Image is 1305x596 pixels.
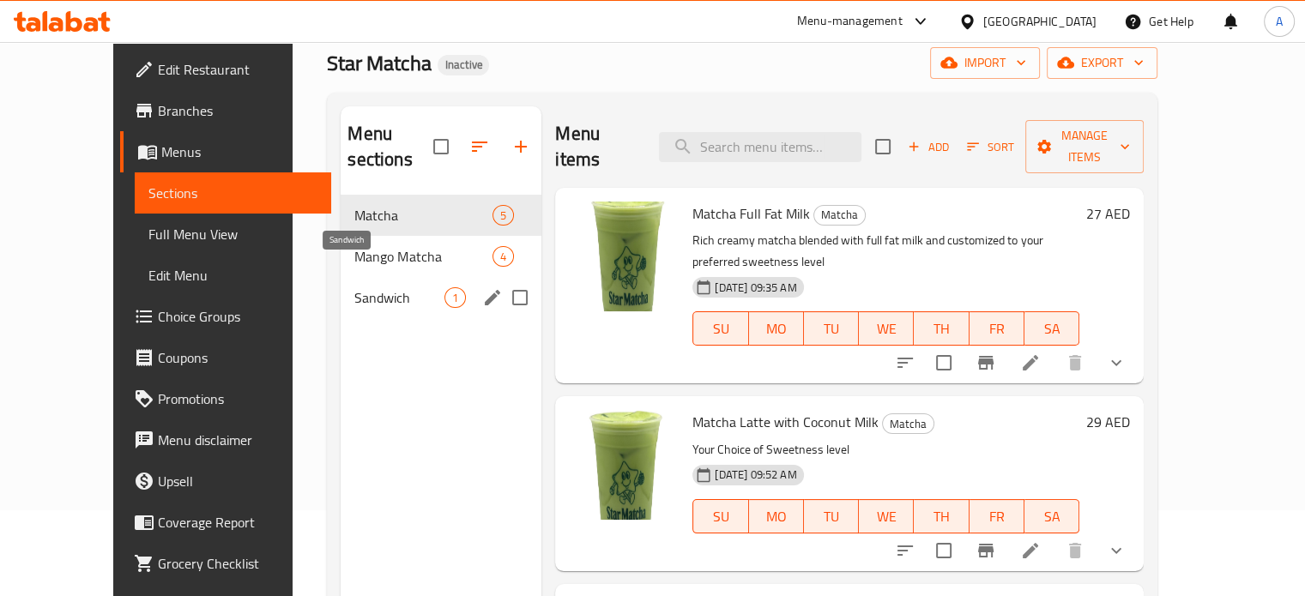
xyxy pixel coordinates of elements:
[120,90,331,131] a: Branches
[970,311,1024,346] button: FR
[135,172,331,214] a: Sections
[865,129,901,165] span: Select section
[459,126,500,167] span: Sort sections
[354,246,492,267] span: Mango Matcha
[756,316,797,341] span: MO
[158,471,317,491] span: Upsell
[120,337,331,378] a: Coupons
[963,134,1018,160] button: Sort
[1039,125,1130,168] span: Manage items
[158,100,317,121] span: Branches
[885,530,926,571] button: sort-choices
[813,205,866,226] div: Matcha
[569,202,679,311] img: Matcha Full Fat Milk
[804,499,859,533] button: TU
[1086,202,1130,226] h6: 27 AED
[1106,352,1127,373] svg: Show Choices
[341,188,541,325] nav: Menu sections
[965,342,1006,383] button: Branch-specific-item
[341,236,541,277] div: Mango Matcha4
[148,265,317,286] span: Edit Menu
[749,499,804,533] button: MO
[493,208,513,224] span: 5
[692,230,1079,273] p: Rich creamy matcha blended with full fat milk and customized to your preferred sweetness level
[1020,352,1041,373] a: Edit menu item
[930,47,1040,79] button: import
[158,553,317,574] span: Grocery Checklist
[492,205,514,226] div: items
[914,499,969,533] button: TH
[926,345,962,381] span: Select to update
[965,530,1006,571] button: Branch-specific-item
[120,378,331,419] a: Promotions
[976,504,1018,529] span: FR
[882,413,934,434] div: Matcha
[120,419,331,461] a: Menu disclaimer
[976,316,1018,341] span: FR
[756,504,797,529] span: MO
[811,316,852,341] span: TU
[905,137,952,157] span: Add
[1096,342,1137,383] button: show more
[700,504,741,529] span: SU
[1054,530,1096,571] button: delete
[480,285,505,310] button: edit
[692,409,879,435] span: Matcha Latte with Coconut Milk
[120,461,331,502] a: Upsell
[135,255,331,296] a: Edit Menu
[158,306,317,327] span: Choice Groups
[901,134,956,160] button: Add
[814,205,865,225] span: Matcha
[423,129,459,165] span: Select all sections
[1106,540,1127,561] svg: Show Choices
[885,342,926,383] button: sort-choices
[944,52,1026,74] span: import
[866,504,907,529] span: WE
[148,183,317,203] span: Sections
[354,287,444,308] span: Sandwich
[158,347,317,368] span: Coupons
[859,499,914,533] button: WE
[438,57,489,72] span: Inactive
[1020,540,1041,561] a: Edit menu item
[708,280,803,296] span: [DATE] 09:35 AM
[492,246,514,267] div: items
[692,439,1079,461] p: Your Choice of Sweetness level
[1031,316,1072,341] span: SA
[967,137,1014,157] span: Sort
[811,504,852,529] span: TU
[797,11,903,32] div: Menu-management
[327,44,431,82] span: Star Matcha
[866,316,907,341] span: WE
[901,134,956,160] span: Add item
[158,430,317,450] span: Menu disclaimer
[493,249,513,265] span: 4
[555,121,638,172] h2: Menu items
[161,141,317,162] span: Menus
[438,55,489,75] div: Inactive
[341,277,541,318] div: Sandwich1edit
[1096,530,1137,571] button: show more
[341,195,541,236] div: Matcha5
[659,132,861,162] input: search
[692,201,810,226] span: Matcha Full Fat Milk
[804,311,859,346] button: TU
[158,512,317,533] span: Coverage Report
[956,134,1025,160] span: Sort items
[120,543,331,584] a: Grocery Checklist
[120,131,331,172] a: Menus
[120,49,331,90] a: Edit Restaurant
[708,467,803,483] span: [DATE] 09:52 AM
[700,316,741,341] span: SU
[859,311,914,346] button: WE
[921,316,962,341] span: TH
[354,205,492,226] span: Matcha
[569,410,679,520] img: Matcha Latte with Coconut Milk
[1276,12,1283,31] span: A
[135,214,331,255] a: Full Menu View
[444,287,466,308] div: items
[1024,311,1079,346] button: SA
[921,504,962,529] span: TH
